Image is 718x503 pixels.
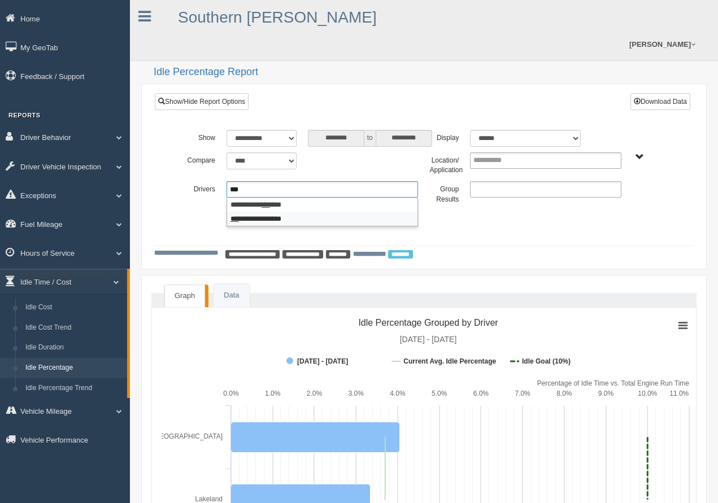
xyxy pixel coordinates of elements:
a: Data [214,284,249,307]
button: Download Data [630,93,690,110]
text: 6.0% [473,390,489,397]
label: Display [424,130,464,143]
a: Southern [PERSON_NAME] [178,8,377,26]
tspan: [GEOGRAPHIC_DATA] [152,432,223,440]
text: 5.0% [432,390,447,397]
text: 10.0% [638,390,657,397]
text: 0.0% [223,390,239,397]
a: Idle Cost [20,298,127,318]
text: 3.0% [349,390,364,397]
tspan: [DATE] - [DATE] [400,335,457,344]
text: 8.0% [556,390,572,397]
a: Graph [164,285,205,307]
a: [PERSON_NAME] [624,28,701,60]
label: Compare [180,152,221,166]
a: Idle Cost Trend [20,318,127,338]
text: 4.0% [390,390,406,397]
label: Drivers [180,181,221,195]
tspan: Percentage of Idle Time vs. Total Engine Run Time [537,379,690,387]
a: Show/Hide Report Options [155,93,249,110]
text: 7.0% [515,390,530,397]
text: Lakeland [195,495,223,503]
text: 11.0% [669,390,689,397]
text: 9.0% [598,390,614,397]
label: Group Results [424,181,464,204]
span: to [364,130,376,147]
tspan: Idle Goal (10%) [522,357,571,365]
a: Idle Duration [20,338,127,358]
a: Idle Percentage [20,358,127,378]
label: Show [180,130,221,143]
text: 1.0% [265,390,281,397]
tspan: Current Avg. Idle Percentage [403,357,496,365]
tspan: Idle Percentage Grouped by Driver [358,318,498,327]
tspan: [DATE] - [DATE] [297,357,348,365]
label: Location/ Application [424,152,464,176]
a: Idle Percentage Trend [20,378,127,399]
text: 2.0% [307,390,323,397]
